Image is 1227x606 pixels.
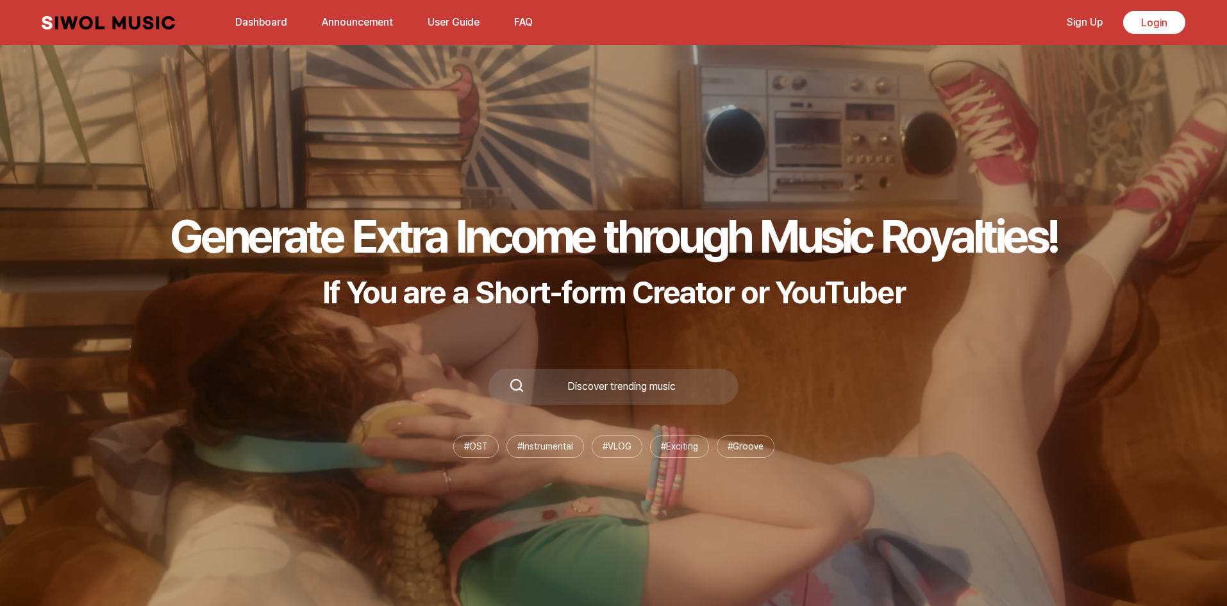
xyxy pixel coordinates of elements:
p: If You are a Short-form Creator or YouTuber [170,274,1057,311]
li: # OST [453,435,499,458]
a: Dashboard [228,8,295,36]
li: # Instrumental [506,435,584,458]
a: User Guide [420,8,487,36]
li: # Groove [717,435,774,458]
button: FAQ [506,7,540,38]
li: # Exciting [650,435,709,458]
div: Discover trending music [524,382,718,392]
a: Announcement [314,8,401,36]
li: # VLOG [592,435,642,458]
a: Sign Up [1059,8,1110,36]
a: Login [1123,11,1185,34]
h1: Generate Extra Income through Music Royalties! [170,208,1057,264]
